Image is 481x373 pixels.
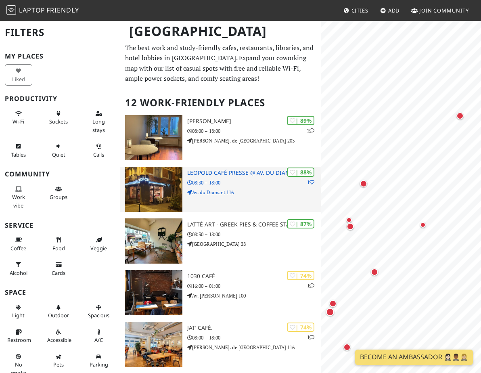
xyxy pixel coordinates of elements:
span: Long stays [92,118,105,133]
a: Become an Ambassador 🤵🏻‍♀️🤵🏾‍♂️🤵🏼‍♀️ [355,350,473,365]
button: Long stays [85,107,113,136]
img: Leopold Café Presse @ Av. du Diamant [125,167,182,212]
span: Quiet [52,151,65,158]
span: People working [12,193,25,209]
span: Pet friendly [53,361,64,368]
p: 08:00 – 18:00 [187,334,321,342]
span: Parking [90,361,108,368]
h3: JAT’ Café. [187,325,321,331]
span: Work-friendly tables [11,151,26,158]
div: | 74% [287,271,314,280]
button: Parking [85,350,113,371]
img: JAT’ Café. [125,322,182,367]
a: Leopold Café Presse @ Av. du Diamant | 88% 1 Leopold Café Presse @ Av. du Diamant 08:30 – 18:00 A... [120,167,321,212]
h3: Community [5,170,115,178]
h1: [GEOGRAPHIC_DATA] [123,20,319,42]
button: Outdoor [45,301,72,322]
span: Air conditioned [94,336,103,344]
span: Cities [351,7,368,14]
div: Map marker [455,111,465,121]
img: LaptopFriendly [6,5,16,15]
h3: 1030 Café [187,273,321,280]
span: Outdoor area [48,312,69,319]
h3: [PERSON_NAME] [187,118,321,125]
p: Av. [PERSON_NAME] 100 [187,292,321,300]
a: Latté Art - Greek Pies & Coffee Station | 87% Latté Art - Greek Pies & Coffee Station 08:30 – 18:... [120,218,321,264]
p: 16:00 – 01:00 [187,282,321,290]
span: Restroom [7,336,31,344]
p: 1 [307,333,314,341]
button: Groups [45,182,72,204]
div: Map marker [328,298,338,309]
p: Av. du Diamant 116 [187,189,321,196]
a: JAT’ Café. | 74% 1 JAT’ Café. 08:00 – 18:00 [PERSON_NAME]. de [GEOGRAPHIC_DATA] 116 [120,322,321,367]
span: Coffee [10,245,26,252]
p: [GEOGRAPHIC_DATA] 28 [187,240,321,248]
span: Alcohol [10,269,27,277]
span: Food [52,245,65,252]
div: Map marker [345,221,356,232]
p: 2 [307,127,314,134]
button: Quiet [45,140,72,161]
span: Laptop [19,6,45,15]
div: | 89% [287,116,314,125]
button: Work vibe [5,182,32,212]
h3: Leopold Café Presse @ Av. du Diamant [187,170,321,176]
h2: Filters [5,20,115,45]
span: Natural light [12,312,25,319]
span: Group tables [50,193,67,201]
span: Video/audio calls [93,151,104,158]
p: 1 [307,178,314,186]
span: Accessible [47,336,71,344]
button: Calls [85,140,113,161]
h3: Latté Art - Greek Pies & Coffee Station [187,221,321,228]
button: Wi-Fi [5,107,32,128]
p: The best work and study-friendly cafes, restaurants, libraries, and hotel lobbies in [GEOGRAPHIC_... [125,43,316,84]
a: 1030 Café | 74% 1 1030 Café 16:00 – 01:00 Av. [PERSON_NAME] 100 [120,270,321,315]
h3: My Places [5,52,115,60]
button: Light [5,301,32,322]
a: Jackie | 89% 2 [PERSON_NAME] 08:00 – 18:00 [PERSON_NAME]. de [GEOGRAPHIC_DATA] 203 [120,115,321,160]
span: Stable Wi-Fi [13,118,24,125]
button: Spacious [85,301,113,322]
button: Cards [45,258,72,279]
div: Map marker [324,306,336,318]
button: Accessible [45,325,72,347]
span: Spacious [88,312,109,319]
span: Veggie [90,245,107,252]
h3: Service [5,222,115,229]
div: | 74% [287,323,314,332]
button: Food [45,233,72,255]
p: 08:30 – 18:00 [187,179,321,186]
img: Jackie [125,115,182,160]
img: Latté Art - Greek Pies & Coffee Station [125,218,182,264]
p: [PERSON_NAME]. de [GEOGRAPHIC_DATA] 116 [187,344,321,351]
span: Add [388,7,400,14]
div: | 87% [287,219,314,228]
button: Pets [45,350,72,371]
span: Join Community [419,7,469,14]
a: LaptopFriendly LaptopFriendly [6,4,79,18]
h2: 12 Work-Friendly Places [125,90,316,115]
div: | 88% [287,168,314,177]
span: Power sockets [49,118,68,125]
button: Coffee [5,233,32,255]
a: Add [377,3,403,18]
span: Credit cards [52,269,65,277]
div: Map marker [369,267,380,277]
a: Join Community [408,3,472,18]
button: Tables [5,140,32,161]
button: Restroom [5,325,32,347]
a: Cities [340,3,372,18]
button: A/C [85,325,113,347]
p: 1 [307,282,314,289]
button: Alcohol [5,258,32,279]
img: 1030 Café [125,270,182,315]
h3: Space [5,289,115,296]
p: 08:30 – 18:00 [187,231,321,238]
button: Sockets [45,107,72,128]
p: 08:00 – 18:00 [187,127,321,135]
p: [PERSON_NAME]. de [GEOGRAPHIC_DATA] 203 [187,137,321,145]
span: Friendly [46,6,79,15]
div: Map marker [344,215,354,225]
